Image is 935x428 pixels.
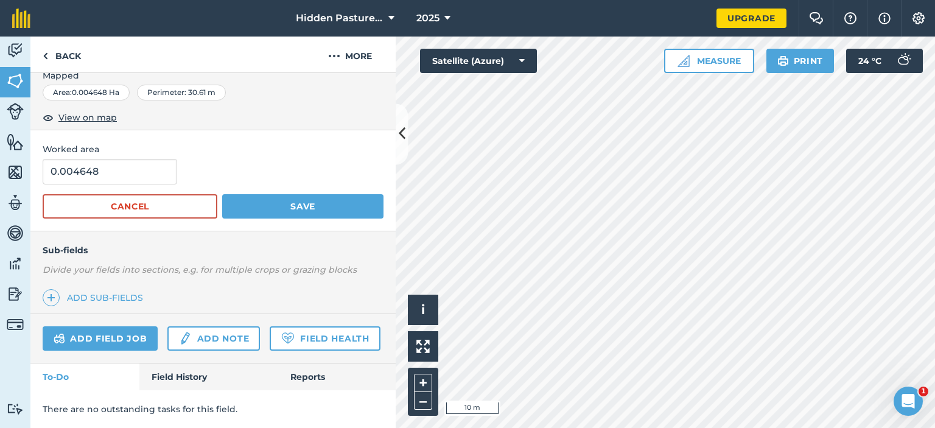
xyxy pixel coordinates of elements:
[30,363,139,390] a: To-Do
[878,11,891,26] img: svg+xml;base64,PHN2ZyB4bWxucz0iaHR0cDovL3d3dy53My5vcmcvMjAwMC9zdmciIHdpZHRoPSIxNyIgaGVpZ2h0PSIxNy...
[416,340,430,353] img: Four arrows, one pointing top left, one top right, one bottom right and the last bottom left
[43,264,357,275] em: Divide your fields into sections, e.g. for multiple crops or grazing blocks
[414,374,432,392] button: +
[766,49,835,73] button: Print
[328,49,340,63] img: svg+xml;base64,PHN2ZyB4bWxucz0iaHR0cDovL3d3dy53My5vcmcvMjAwMC9zdmciIHdpZHRoPSIyMCIgaGVpZ2h0PSIyNC...
[777,54,789,68] img: svg+xml;base64,PHN2ZyB4bWxucz0iaHR0cDovL3d3dy53My5vcmcvMjAwMC9zdmciIHdpZHRoPSIxOSIgaGVpZ2h0PSIyNC...
[278,363,396,390] a: Reports
[7,72,24,90] img: svg+xml;base64,PHN2ZyB4bWxucz0iaHR0cDovL3d3dy53My5vcmcvMjAwMC9zdmciIHdpZHRoPSI1NiIgaGVpZ2h0PSI2MC...
[12,9,30,28] img: fieldmargin Logo
[43,110,117,125] button: View on map
[911,12,926,24] img: A cog icon
[43,110,54,125] img: svg+xml;base64,PHN2ZyB4bWxucz0iaHR0cDovL3d3dy53My5vcmcvMjAwMC9zdmciIHdpZHRoPSIxOCIgaGVpZ2h0PSIyNC...
[919,387,928,396] span: 1
[858,49,881,73] span: 24 ° C
[296,11,383,26] span: Hidden Pasture Farm
[7,163,24,181] img: svg+xml;base64,PHN2ZyB4bWxucz0iaHR0cDovL3d3dy53My5vcmcvMjAwMC9zdmciIHdpZHRoPSI1NiIgaGVpZ2h0PSI2MC...
[178,331,192,346] img: svg+xml;base64,PD94bWwgdmVyc2lvbj0iMS4wIiBlbmNvZGluZz0idXRmLTgiPz4KPCEtLSBHZW5lcmF0b3I6IEFkb2JlIE...
[30,244,396,257] h4: Sub-fields
[416,11,439,26] span: 2025
[58,111,117,124] span: View on map
[843,12,858,24] img: A question mark icon
[43,289,148,306] a: Add sub-fields
[270,326,380,351] a: Field Health
[30,69,396,82] span: Mapped
[7,103,24,120] img: svg+xml;base64,PD94bWwgdmVyc2lvbj0iMS4wIiBlbmNvZGluZz0idXRmLTgiPz4KPCEtLSBHZW5lcmF0b3I6IEFkb2JlIE...
[894,387,923,416] iframe: Intercom live chat
[7,224,24,242] img: svg+xml;base64,PD94bWwgdmVyc2lvbj0iMS4wIiBlbmNvZGluZz0idXRmLTgiPz4KPCEtLSBHZW5lcmF0b3I6IEFkb2JlIE...
[43,326,158,351] a: Add field job
[43,49,48,63] img: svg+xml;base64,PHN2ZyB4bWxucz0iaHR0cDovL3d3dy53My5vcmcvMjAwMC9zdmciIHdpZHRoPSI5IiBoZWlnaHQ9IjI0Ii...
[7,316,24,333] img: svg+xml;base64,PD94bWwgdmVyc2lvbj0iMS4wIiBlbmNvZGluZz0idXRmLTgiPz4KPCEtLSBHZW5lcmF0b3I6IEFkb2JlIE...
[7,285,24,303] img: svg+xml;base64,PD94bWwgdmVyc2lvbj0iMS4wIiBlbmNvZGluZz0idXRmLTgiPz4KPCEtLSBHZW5lcmF0b3I6IEFkb2JlIE...
[420,49,537,73] button: Satellite (Azure)
[222,194,383,219] button: Save
[7,133,24,151] img: svg+xml;base64,PHN2ZyB4bWxucz0iaHR0cDovL3d3dy53My5vcmcvMjAwMC9zdmciIHdpZHRoPSI1NiIgaGVpZ2h0PSI2MC...
[7,41,24,60] img: svg+xml;base64,PD94bWwgdmVyc2lvbj0iMS4wIiBlbmNvZGluZz0idXRmLTgiPz4KPCEtLSBHZW5lcmF0b3I6IEFkb2JlIE...
[43,85,130,100] div: Area : 0.004648 Ha
[7,403,24,415] img: svg+xml;base64,PD94bWwgdmVyc2lvbj0iMS4wIiBlbmNvZGluZz0idXRmLTgiPz4KPCEtLSBHZW5lcmF0b3I6IEFkb2JlIE...
[304,37,396,72] button: More
[43,194,217,219] button: Cancel
[846,49,923,73] button: 24 °C
[30,37,93,72] a: Back
[809,12,824,24] img: Two speech bubbles overlapping with the left bubble in the forefront
[54,331,65,346] img: svg+xml;base64,PD94bWwgdmVyc2lvbj0iMS4wIiBlbmNvZGluZz0idXRmLTgiPz4KPCEtLSBHZW5lcmF0b3I6IEFkb2JlIE...
[678,55,690,67] img: Ruler icon
[891,49,916,73] img: svg+xml;base64,PD94bWwgdmVyc2lvbj0iMS4wIiBlbmNvZGluZz0idXRmLTgiPz4KPCEtLSBHZW5lcmF0b3I6IEFkb2JlIE...
[43,402,383,416] p: There are no outstanding tasks for this field.
[7,254,24,273] img: svg+xml;base64,PD94bWwgdmVyc2lvbj0iMS4wIiBlbmNvZGluZz0idXRmLTgiPz4KPCEtLSBHZW5lcmF0b3I6IEFkb2JlIE...
[43,142,383,156] span: Worked area
[167,326,260,351] a: Add note
[664,49,754,73] button: Measure
[716,9,786,28] a: Upgrade
[137,85,226,100] div: Perimeter : 30.61 m
[7,194,24,212] img: svg+xml;base64,PD94bWwgdmVyc2lvbj0iMS4wIiBlbmNvZGluZz0idXRmLTgiPz4KPCEtLSBHZW5lcmF0b3I6IEFkb2JlIE...
[414,392,432,410] button: –
[47,290,55,305] img: svg+xml;base64,PHN2ZyB4bWxucz0iaHR0cDovL3d3dy53My5vcmcvMjAwMC9zdmciIHdpZHRoPSIxNCIgaGVpZ2h0PSIyNC...
[421,302,425,317] span: i
[139,363,278,390] a: Field History
[408,295,438,325] button: i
